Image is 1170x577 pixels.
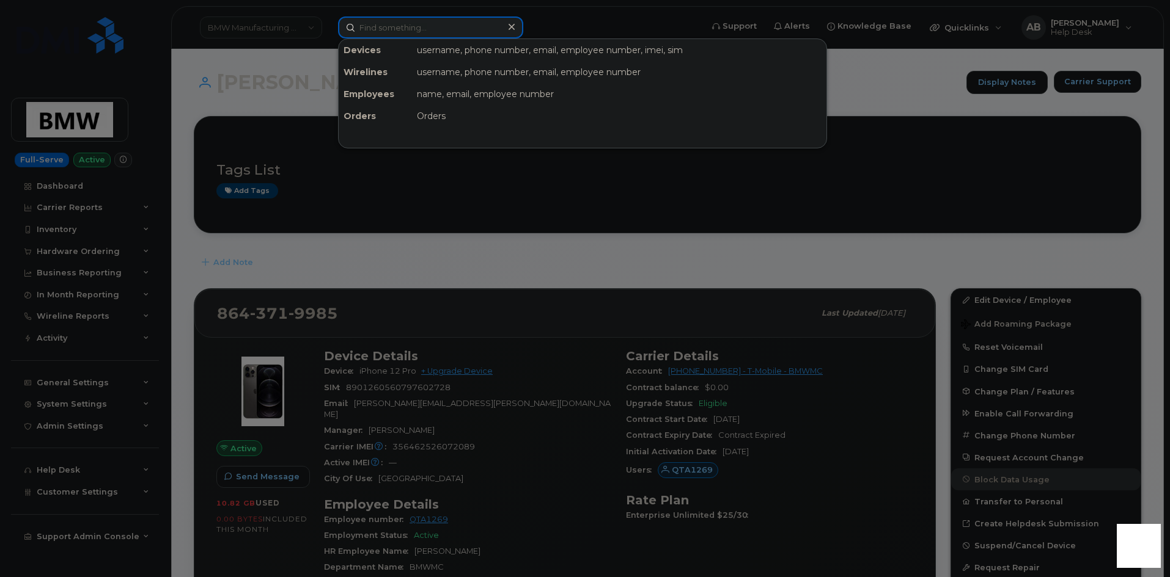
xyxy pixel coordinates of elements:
div: name, email, employee number [412,83,826,105]
div: Orders [339,105,412,127]
div: username, phone number, email, employee number, imei, sim [412,39,826,61]
div: Employees [339,83,412,105]
div: Wirelines [339,61,412,83]
div: Orders [412,105,826,127]
iframe: Messenger Launcher [1117,524,1161,568]
div: username, phone number, email, employee number [412,61,826,83]
div: Devices [339,39,412,61]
